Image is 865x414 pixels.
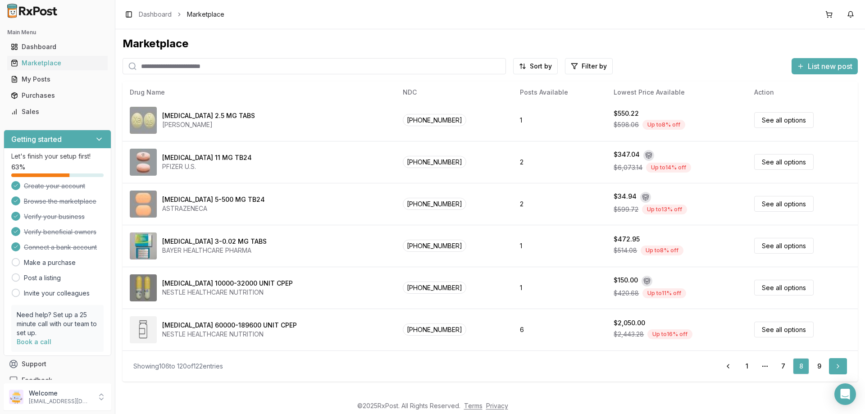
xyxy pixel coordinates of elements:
[754,322,814,337] a: See all options
[7,55,108,71] a: Marketplace
[139,10,224,19] nav: breadcrumb
[513,141,607,183] td: 2
[4,4,61,18] img: RxPost Logo
[513,267,607,309] td: 1
[130,274,157,301] img: Zenpep 10000-32000 UNIT CPEP
[11,152,104,161] p: Let's finish your setup first!
[7,87,108,104] a: Purchases
[582,62,607,71] span: Filter by
[754,238,814,254] a: See all options
[513,82,607,103] th: Posts Available
[130,316,157,343] img: Zenpep 60000-189600 UNIT CPEP
[11,75,104,84] div: My Posts
[162,195,265,204] div: [MEDICAL_DATA] 5-500 MG TB24
[565,58,613,74] button: Filter by
[130,232,157,259] img: YAZ 3-0.02 MG TABS
[396,82,513,103] th: NDC
[24,243,97,252] span: Connect a bank account
[11,134,62,145] h3: Getting started
[123,36,858,51] div: Marketplace
[642,288,686,298] div: Up to 11 % off
[614,205,638,214] span: $599.72
[614,235,640,244] div: $472.95
[614,192,637,203] div: $34.94
[642,205,687,214] div: Up to 13 % off
[29,398,91,405] p: [EMAIL_ADDRESS][DOMAIN_NAME]
[530,62,552,71] span: Sort by
[614,120,639,129] span: $598.06
[646,163,691,173] div: Up to 14 % off
[11,59,104,68] div: Marketplace
[24,227,96,237] span: Verify beneficial owners
[162,204,265,213] div: ASTRAZENECA
[614,318,645,328] div: $2,050.00
[513,58,558,74] button: Sort by
[754,154,814,170] a: See all options
[24,212,85,221] span: Verify your business
[614,276,638,287] div: $150.00
[403,198,466,210] span: [PHONE_NUMBER]
[24,182,85,191] span: Create your account
[133,362,223,371] div: Showing 106 to 120 of 122 entries
[187,10,224,19] span: Marketplace
[641,246,683,255] div: Up to 8 % off
[811,358,827,374] a: 9
[4,40,111,54] button: Dashboard
[11,163,25,172] span: 63 %
[162,120,255,129] div: [PERSON_NAME]
[9,390,23,404] img: User avatar
[162,162,252,171] div: PFIZER U.S.
[130,191,157,218] img: Xigduo XR 5-500 MG TB24
[24,289,90,298] a: Invite your colleagues
[7,71,108,87] a: My Posts
[642,120,685,130] div: Up to 8 % off
[792,58,858,74] button: List new post
[29,389,91,398] p: Welcome
[829,358,847,374] a: Go to next page
[754,280,814,296] a: See all options
[162,330,297,339] div: NESTLE HEALTHCARE NUTRITION
[162,279,293,288] div: [MEDICAL_DATA] 10000-32000 UNIT CPEP
[747,82,858,103] th: Action
[4,88,111,103] button: Purchases
[4,72,111,86] button: My Posts
[4,356,111,372] button: Support
[162,111,255,120] div: [MEDICAL_DATA] 2.5 MG TABS
[403,240,466,252] span: [PHONE_NUMBER]
[403,323,466,336] span: [PHONE_NUMBER]
[162,246,267,255] div: BAYER HEALTHCARE PHARMA
[614,163,642,172] span: $6,073.14
[513,225,607,267] td: 1
[719,358,737,374] a: Go to previous page
[11,91,104,100] div: Purchases
[17,338,51,346] a: Book a call
[403,156,466,168] span: [PHONE_NUMBER]
[792,63,858,72] a: List new post
[24,273,61,282] a: Post a listing
[486,402,508,409] a: Privacy
[139,10,172,19] a: Dashboard
[775,358,791,374] a: 7
[24,197,96,206] span: Browse the marketplace
[614,109,639,118] div: $550.22
[403,114,466,126] span: [PHONE_NUMBER]
[4,105,111,119] button: Sales
[403,282,466,294] span: [PHONE_NUMBER]
[4,372,111,388] button: Feedback
[614,150,640,161] div: $347.04
[614,246,637,255] span: $514.08
[130,107,157,134] img: Xarelto 2.5 MG TABS
[24,258,76,267] a: Make a purchase
[513,309,607,350] td: 6
[162,321,297,330] div: [MEDICAL_DATA] 60000-189600 UNIT CPEP
[7,39,108,55] a: Dashboard
[754,196,814,212] a: See all options
[513,99,607,141] td: 1
[647,329,692,339] div: Up to 16 % off
[162,153,252,162] div: [MEDICAL_DATA] 11 MG TB24
[464,402,483,409] a: Terms
[719,358,847,374] nav: pagination
[11,42,104,51] div: Dashboard
[162,288,293,297] div: NESTLE HEALTHCARE NUTRITION
[17,310,98,337] p: Need help? Set up a 25 minute call with our team to set up.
